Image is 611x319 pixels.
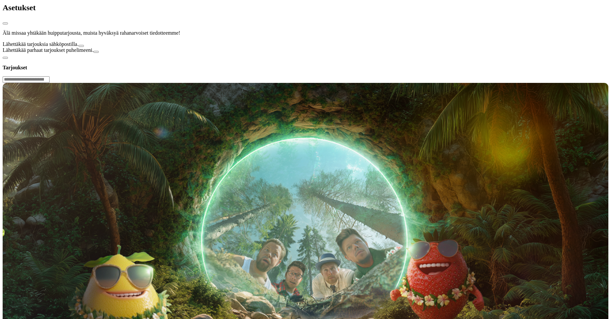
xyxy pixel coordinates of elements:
[3,57,8,59] button: chevron-left icon
[3,76,50,83] input: Search
[3,41,79,47] label: Lähettäkää tarjouksia sähköpostilla.
[3,22,8,24] button: close
[3,30,608,36] p: Älä missaa yhtäkään huipputarjousta, muista hyväksyä rahanarvoiset tiedotteemme!
[3,3,608,12] h2: Asetukset
[3,47,93,53] label: Lähettäkää parhaat tarjoukset puhelimeeni.
[3,64,608,71] h3: Tarjoukset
